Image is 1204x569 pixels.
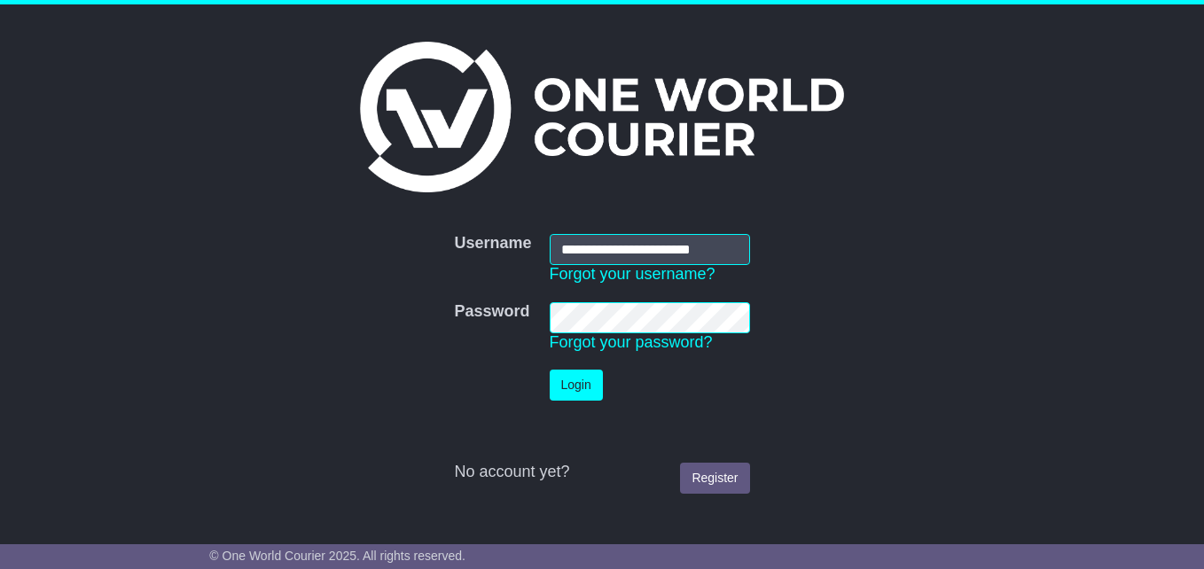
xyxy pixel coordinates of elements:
[454,234,531,253] label: Username
[454,463,749,482] div: No account yet?
[550,370,603,401] button: Login
[550,265,715,283] a: Forgot your username?
[454,302,529,322] label: Password
[550,333,713,351] a: Forgot your password?
[680,463,749,494] a: Register
[360,42,844,192] img: One World
[209,549,465,563] span: © One World Courier 2025. All rights reserved.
